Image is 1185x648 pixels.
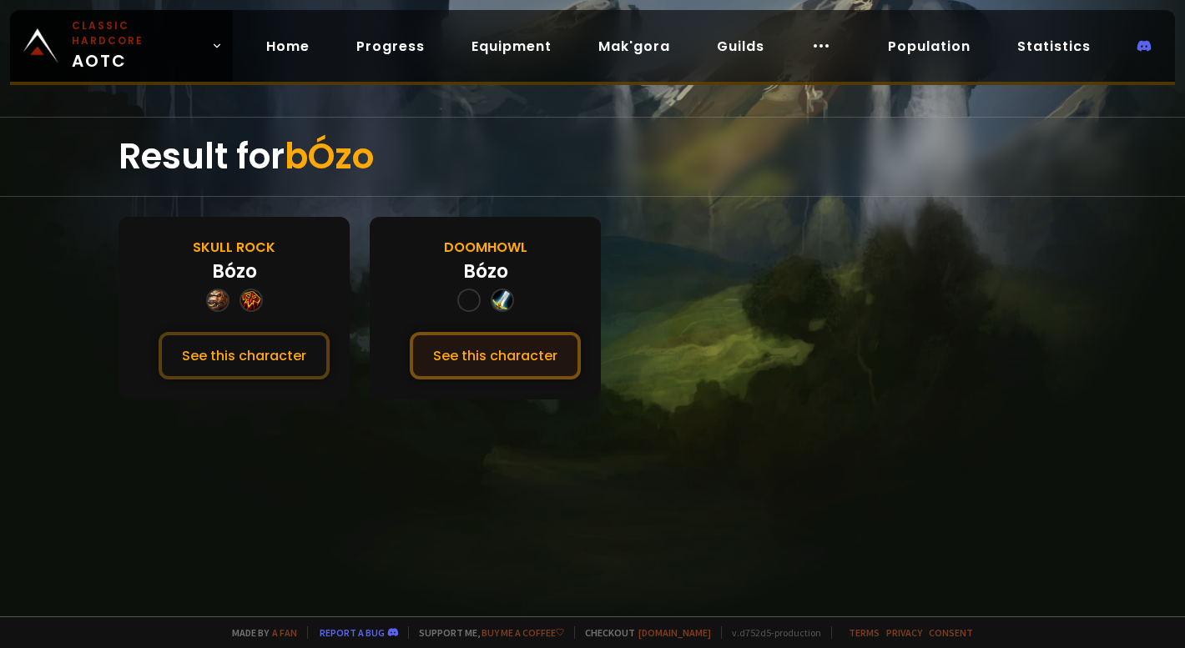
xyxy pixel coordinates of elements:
[253,29,323,63] a: Home
[118,118,1066,196] div: Result for
[482,626,564,639] a: Buy me a coffee
[193,237,275,258] div: Skull Rock
[320,626,385,639] a: Report a bug
[585,29,683,63] a: Mak'gora
[886,626,922,639] a: Privacy
[72,18,204,73] span: AOTC
[408,626,564,639] span: Support me,
[638,626,711,639] a: [DOMAIN_NAME]
[10,10,233,82] a: Classic HardcoreAOTC
[444,237,527,258] div: Doomhowl
[875,29,984,63] a: Population
[222,626,297,639] span: Made by
[703,29,778,63] a: Guilds
[212,258,257,285] div: Bózo
[285,132,374,181] span: bÓzo
[574,626,711,639] span: Checkout
[721,626,821,639] span: v. d752d5 - production
[849,626,880,639] a: Terms
[159,332,330,379] button: See this character
[72,18,204,48] small: Classic Hardcore
[1004,29,1104,63] a: Statistics
[410,332,581,379] button: See this character
[343,29,438,63] a: Progress
[929,626,973,639] a: Consent
[463,258,508,285] div: Bózo
[272,626,297,639] a: a fan
[458,29,565,63] a: Equipment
